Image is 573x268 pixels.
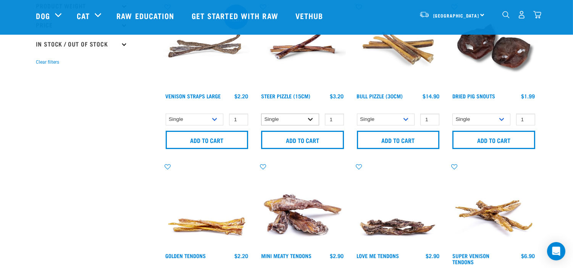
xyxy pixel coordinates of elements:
[433,14,479,17] span: [GEOGRAPHIC_DATA]
[547,242,565,260] div: Open Intercom Messenger
[419,11,429,18] img: van-moving.png
[420,114,439,125] input: 1
[533,11,541,19] img: home-icon@2x.png
[36,59,60,66] button: Clear filters
[288,0,333,31] a: Vethub
[452,95,495,97] a: Dried Pig Snouts
[164,3,250,90] img: Stack of 3 Venison Straps Treats for Pets
[521,93,535,99] div: $1.99
[330,93,344,99] div: $3.20
[518,11,526,19] img: user.png
[36,10,50,21] a: Dog
[164,163,250,249] img: 1293 Golden Tendons 01
[330,253,344,259] div: $2.90
[166,254,206,257] a: Golden Tendons
[234,253,248,259] div: $2.20
[357,95,403,97] a: Bull Pizzle (30cm)
[355,163,442,249] img: Pile Of Love Tendons For Pets
[259,3,346,90] img: Raw Essentials Steer Pizzle 15cm
[261,254,312,257] a: Mini Meaty Tendons
[166,131,249,149] input: Add to cart
[452,131,535,149] input: Add to cart
[184,0,288,31] a: Get started with Raw
[261,95,310,97] a: Steer Pizzle (15cm)
[229,114,248,125] input: 1
[355,3,442,90] img: Bull Pizzle 30cm for Dogs
[521,253,535,259] div: $6.90
[450,163,537,249] img: 1286 Super Tendons 01
[426,253,439,259] div: $2.90
[516,114,535,125] input: 1
[234,93,248,99] div: $2.20
[261,131,344,149] input: Add to cart
[450,3,537,90] img: IMG 9990
[357,254,399,257] a: Love Me Tendons
[357,131,440,149] input: Add to cart
[325,114,344,125] input: 1
[166,95,221,97] a: Venison Straps Large
[109,0,184,31] a: Raw Education
[36,34,128,53] p: In Stock / Out Of Stock
[423,93,439,99] div: $14.90
[77,10,90,21] a: Cat
[452,254,489,263] a: Super Venison Tendons
[259,163,346,249] img: 1289 Mini Tendons 01
[502,11,510,18] img: home-icon-1@2x.png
